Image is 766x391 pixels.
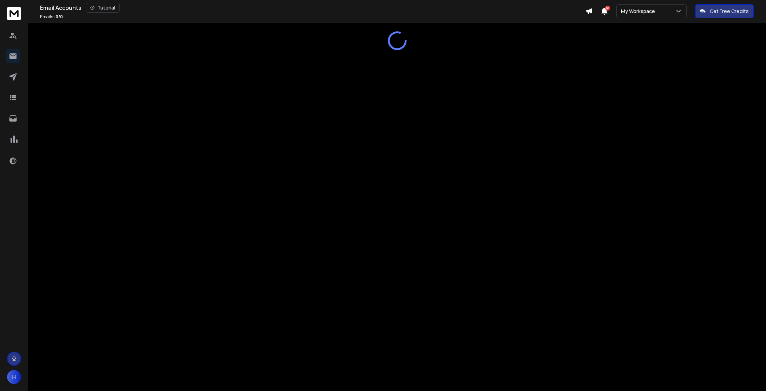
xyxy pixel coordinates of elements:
button: H [7,370,21,384]
p: Get Free Credits [710,8,749,15]
button: Get Free Credits [695,4,754,18]
span: 50 [605,6,610,11]
button: Tutorial [86,3,120,13]
span: 0 / 0 [55,14,63,20]
div: Email Accounts [40,3,585,13]
p: Emails : [40,14,63,20]
p: My Workspace [621,8,658,15]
